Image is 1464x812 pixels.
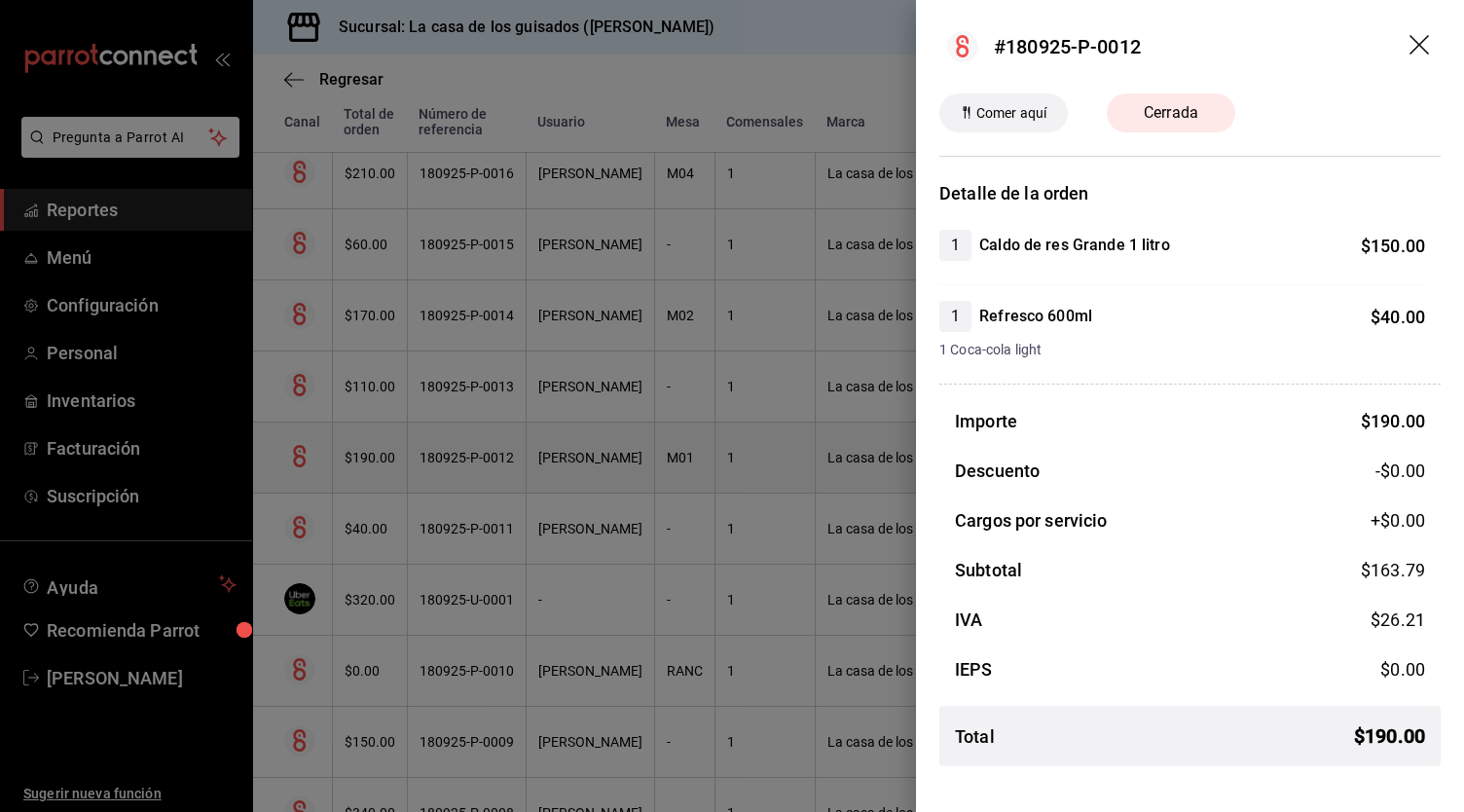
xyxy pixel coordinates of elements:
[1361,236,1425,256] span: $ 150.00
[1354,721,1425,751] span: $ 190.00
[1371,609,1425,630] span: $ 26.21
[955,557,1022,583] h3: Subtotal
[955,408,1017,434] h3: Importe
[955,723,995,750] h3: Total
[1361,411,1425,431] span: $ 190.00
[1380,659,1425,680] span: $ 0.00
[955,458,1040,484] h3: Descuento
[1371,307,1425,327] span: $ 40.00
[955,507,1108,534] h3: Cargos por servicio
[979,305,1092,328] h4: Refresco 600ml
[939,305,971,328] span: 1
[1375,458,1425,484] span: -$0.00
[979,234,1170,257] h4: Caldo de res Grande 1 litro
[994,32,1141,61] div: #180925-P-0012
[955,656,993,683] h3: IEPS
[1409,35,1433,58] button: drag
[939,180,1441,206] h3: Detalle de la orden
[969,103,1054,124] span: Comer aquí
[1361,560,1425,580] span: $ 163.79
[939,234,971,257] span: 1
[1132,101,1210,125] span: Cerrada
[1371,507,1425,534] span: +$ 0.00
[955,607,982,633] h3: IVA
[939,340,1425,360] span: 1 Coca-cola light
